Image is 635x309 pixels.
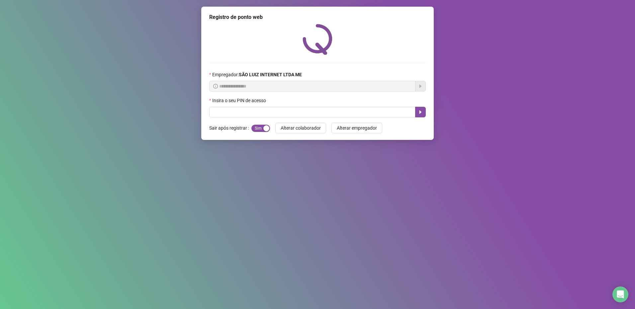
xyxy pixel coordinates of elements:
button: Alterar colaborador [275,123,326,133]
img: QRPoint [303,24,332,55]
div: Registro de ponto web [209,13,426,21]
label: Insira o seu PIN de acesso [209,97,270,104]
span: Alterar empregador [337,124,377,132]
span: Alterar colaborador [281,124,321,132]
span: caret-right [418,109,423,115]
strong: SÃO LUIZ INTERNET LTDA ME [239,72,302,77]
div: Open Intercom Messenger [612,286,628,302]
span: info-circle [213,84,218,89]
label: Sair após registrar [209,123,251,133]
button: Alterar empregador [331,123,382,133]
span: Empregador : [212,71,302,78]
